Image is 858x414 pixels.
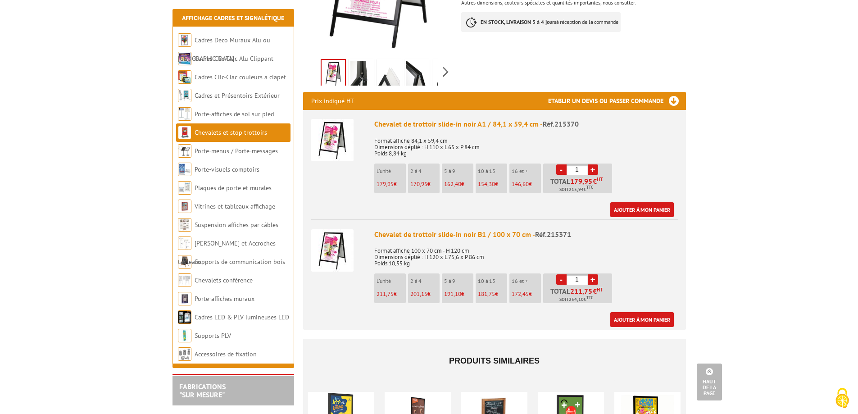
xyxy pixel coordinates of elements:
a: Suspension affiches par câbles [195,221,278,229]
span: 179,95 [377,180,394,188]
p: 16 et + [512,278,541,284]
span: Réf.215371 [535,230,571,239]
p: 2 à 4 [410,278,440,284]
p: 5 à 9 [444,168,473,174]
img: 215370_chevalet_trottoir_slide-in_3.jpg [378,61,400,89]
span: 179,95 [570,177,593,185]
p: L'unité [377,168,406,174]
p: 10 à 15 [478,168,507,174]
img: 215370_chevalet_trottoir_slide-in_produit_1.jpg [322,60,345,88]
img: Cadres LED & PLV lumineuses LED [178,310,191,324]
a: Chevalets et stop trottoirs [195,128,267,136]
img: Chevalets et stop trottoirs [178,126,191,139]
a: Ajouter à mon panier [610,312,674,327]
img: Suspension affiches par câbles [178,218,191,232]
span: Next [441,64,450,79]
a: Haut de la page [697,364,722,400]
img: Supports PLV [178,329,191,342]
a: Affichage Cadres et Signalétique [182,14,284,22]
img: Accessoires de fixation [178,347,191,361]
a: Porte-menus / Porte-messages [195,147,278,155]
span: 170,95 [410,180,427,188]
h3: Etablir un devis ou passer commande [548,92,686,110]
span: Soit € [559,186,593,193]
img: Cookies (fenêtre modale) [831,387,853,409]
span: 201,15 [410,290,427,298]
a: - [556,164,567,175]
a: Chevalets conférence [195,276,253,284]
a: FABRICATIONS"Sur Mesure" [179,382,226,399]
span: 254,10 [569,296,584,303]
p: 16 et + [512,168,541,174]
p: L'unité [377,278,406,284]
a: Porte-affiches de sol sur pied [195,110,274,118]
span: Réf.215370 [543,119,579,128]
a: Ajouter à mon panier [610,202,674,217]
img: Chevalet de trottoir slide-in noir A1 / 84,1 x 59,4 cm [311,119,354,161]
span: 191,10 [444,290,461,298]
span: 154,30 [478,180,495,188]
button: Cookies (fenêtre modale) [826,383,858,414]
img: Chevalets conférence [178,273,191,287]
a: [PERSON_NAME] et Accroches tableaux [178,239,276,266]
img: Cadres Deco Muraux Alu ou Bois [178,33,191,47]
span: € [593,287,597,295]
a: Cadres Deco Muraux Alu ou [GEOGRAPHIC_DATA] [178,36,270,63]
div: Chevalet de trottoir slide-in noir A1 / 84,1 x 59,4 cm - [374,119,678,129]
a: Cadres Clic-Clac Alu Clippant [195,55,273,63]
img: Vitrines et tableaux affichage [178,200,191,213]
p: Total [545,287,612,303]
p: € [377,291,406,297]
a: Cadres et Présentoirs Extérieur [195,91,280,100]
p: Format affiche 100 x 70 cm - H 120 cm Dimensions déplié : H 120 x L 75,6 x P 86 cm Poids 10,55 kg [374,241,678,267]
img: 215370_chevalet_trottoir_slide-in_2.jpg [406,61,428,89]
sup: TTC [586,185,593,190]
p: € [444,181,473,187]
a: Plaques de porte et murales [195,184,272,192]
p: € [377,181,406,187]
sup: HT [597,176,603,182]
span: Soit € [559,296,593,303]
span: 162,40 [444,180,461,188]
p: Format affiche 84,1 x 59,4 cm Dimensions déplié : H 110 x L 65 x P 84 cm Poids 8,84 kg [374,132,678,157]
a: Accessoires de fixation [195,350,257,358]
img: Chevalet de trottoir slide-in noir B1 / 100 x 70 cm [311,229,354,272]
a: Cadres Clic-Clac couleurs à clapet [195,73,286,81]
p: € [512,181,541,187]
span: 211,75 [570,287,593,295]
img: Porte-visuels comptoirs [178,163,191,176]
p: € [410,291,440,297]
a: + [588,164,598,175]
a: + [588,274,598,285]
a: Supports PLV [195,332,231,340]
p: 5 à 9 [444,278,473,284]
img: Cadres Clic-Clac couleurs à clapet [178,70,191,84]
p: à réception de la commande [461,12,621,32]
div: Chevalet de trottoir slide-in noir B1 / 100 x 70 cm - [374,229,678,240]
p: € [410,181,440,187]
strong: EN STOCK, LIVRAISON 3 à 4 jours [481,18,556,25]
a: Porte-visuels comptoirs [195,165,259,173]
img: Plaques de porte et murales [178,181,191,195]
a: - [556,274,567,285]
img: Cadres et Présentoirs Extérieur [178,89,191,102]
p: 10 à 15 [478,278,507,284]
span: 215,94 [569,186,584,193]
span: 211,75 [377,290,394,298]
img: Porte-menus / Porte-messages [178,144,191,158]
a: Supports de communication bois [195,258,285,266]
p: € [444,291,473,297]
sup: HT [597,287,603,293]
span: Produits similaires [449,356,540,365]
img: 215370_chevalet_trottoir_slide-in_4.jpg [350,61,372,89]
span: 172,45 [512,290,529,298]
a: Porte-affiches muraux [195,295,254,303]
p: € [512,291,541,297]
span: 146,60 [512,180,529,188]
p: Prix indiqué HT [311,92,354,110]
img: Cimaises et Accroches tableaux [178,237,191,250]
p: € [478,291,507,297]
p: € [478,181,507,187]
img: Porte-affiches de sol sur pied [178,107,191,121]
img: 215370_chevalet_trottoir_slide-in_1.jpg [434,61,456,89]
